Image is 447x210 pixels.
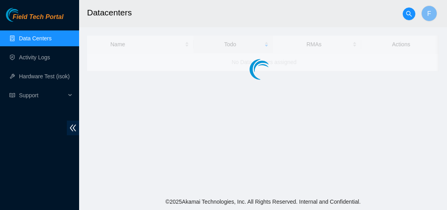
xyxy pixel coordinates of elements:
a: Activity Logs [19,54,50,61]
a: Hardware Test (isok) [19,73,70,79]
a: Data Centers [19,35,51,42]
button: F [421,6,437,21]
span: read [9,93,15,98]
img: Akamai Technologies [6,8,40,22]
span: double-left [67,121,79,135]
span: Field Tech Portal [13,13,63,21]
a: Akamai TechnologiesField Tech Portal [6,14,63,25]
span: search [403,11,415,17]
span: Support [19,87,66,103]
span: F [427,9,431,19]
footer: © 2025 Akamai Technologies, Inc. All Rights Reserved. Internal and Confidential. [79,193,447,210]
button: search [403,8,415,20]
